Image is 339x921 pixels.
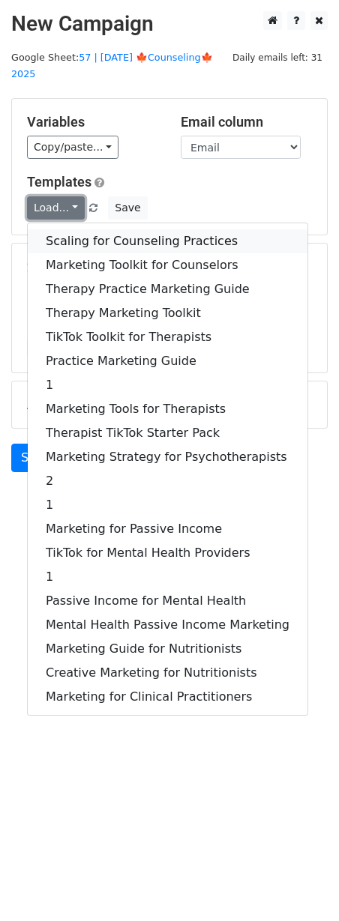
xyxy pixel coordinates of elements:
a: 2 [28,469,307,493]
a: Load... [27,196,85,220]
span: Daily emails left: 31 [227,49,328,66]
a: Marketing for Clinical Practitioners [28,685,307,709]
a: Mental Health Passive Income Marketing [28,613,307,637]
a: 57 | [DATE] 🍁Counseling🍁 2025 [11,52,213,80]
a: Marketing Strategy for Psychotherapists [28,445,307,469]
a: 1 [28,565,307,589]
a: Therapy Practice Marketing Guide [28,277,307,301]
a: Creative Marketing for Nutritionists [28,661,307,685]
a: Send [11,444,61,472]
h5: Email column [181,114,312,130]
a: Marketing Guide for Nutritionists [28,637,307,661]
a: Copy/paste... [27,136,118,159]
a: Therapy Marketing Toolkit [28,301,307,325]
a: 1 [28,373,307,397]
a: Marketing Tools for Therapists [28,397,307,421]
a: Templates [27,174,91,190]
a: Practice Marketing Guide [28,349,307,373]
a: TikTok Toolkit for Therapists [28,325,307,349]
button: Save [108,196,147,220]
a: TikTok for Mental Health Providers [28,541,307,565]
a: Daily emails left: 31 [227,52,328,63]
a: Passive Income for Mental Health [28,589,307,613]
a: Scaling for Counseling Practices [28,229,307,253]
a: Therapist TikTok Starter Pack [28,421,307,445]
h2: New Campaign [11,11,328,37]
iframe: Chat Widget [264,849,339,921]
h5: Variables [27,114,158,130]
small: Google Sheet: [11,52,213,80]
a: Marketing Toolkit for Counselors [28,253,307,277]
a: 1 [28,493,307,517]
a: Marketing for Passive Income [28,517,307,541]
